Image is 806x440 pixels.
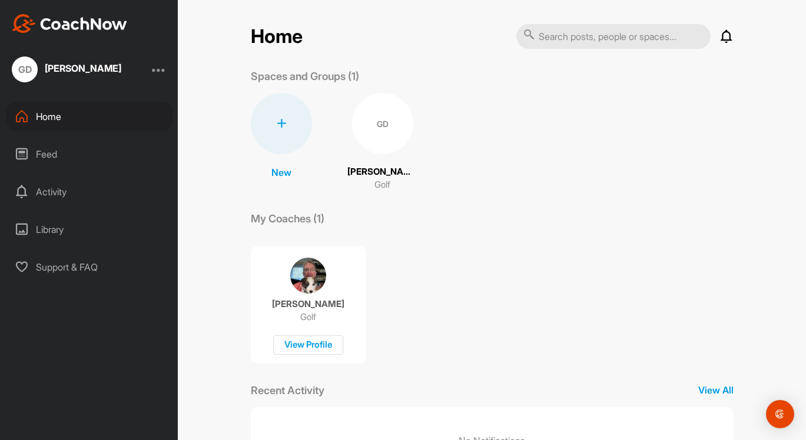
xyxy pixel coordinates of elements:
[516,24,711,49] input: Search posts, people or spaces...
[6,102,173,131] div: Home
[45,64,121,73] div: [PERSON_NAME]
[6,215,173,244] div: Library
[12,56,38,82] div: GD
[251,211,324,226] p: My Coaches (1)
[698,383,734,397] p: View All
[12,14,127,33] img: CoachNow
[272,298,344,310] p: [PERSON_NAME]
[766,400,794,428] div: Open Intercom Messenger
[251,382,324,398] p: Recent Activity
[374,178,390,192] p: Golf
[271,165,291,179] p: New
[251,25,303,48] h2: Home
[347,165,418,179] p: [PERSON_NAME]
[6,252,173,282] div: Support & FAQ
[290,258,326,294] img: coach avatar
[352,93,413,154] div: GD
[347,93,418,192] a: GD[PERSON_NAME]Golf
[251,68,359,84] p: Spaces and Groups (1)
[6,177,173,206] div: Activity
[300,311,316,323] p: Golf
[6,139,173,169] div: Feed
[273,335,343,355] div: View Profile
